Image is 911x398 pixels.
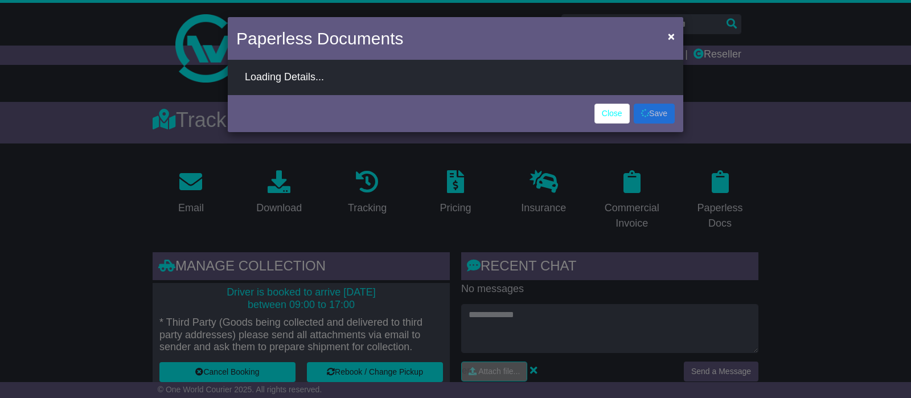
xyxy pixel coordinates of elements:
[634,104,675,124] button: Save
[594,104,630,124] a: Close
[236,26,403,51] h4: Paperless Documents
[668,30,675,43] span: ×
[245,71,666,84] div: Loading Details...
[662,24,680,48] button: Close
